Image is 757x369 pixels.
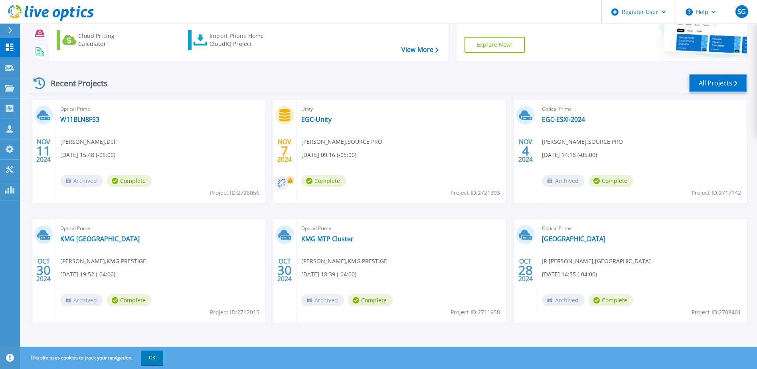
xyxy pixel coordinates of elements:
span: Project ID: 2711958 [451,308,500,317]
span: Complete [589,294,633,306]
span: 30 [36,267,51,274]
span: Project ID: 2708401 [692,308,741,317]
a: EGC-Unity [301,115,332,123]
span: Optical Prime [60,105,261,113]
span: [PERSON_NAME] , KMG PRESTIGE [60,257,146,266]
span: [PERSON_NAME] , KMG PRESTIGE [301,257,387,266]
a: [GEOGRAPHIC_DATA] [542,235,605,243]
span: [PERSON_NAME] , SOURCE PRO [301,137,382,146]
a: W11BLN8FS3 [60,115,99,123]
span: Archived [60,175,103,187]
span: Unity [301,105,502,113]
span: Optical Prime [542,105,742,113]
div: OCT 2024 [36,256,51,285]
span: SG [737,8,746,15]
span: Complete [589,175,633,187]
a: KMG MTP Cluster [301,235,354,243]
span: Project ID: 2726056 [210,188,259,197]
a: View More [401,46,439,54]
span: This site uses cookies to track your navigation. [22,351,163,365]
span: Complete [107,294,152,306]
div: Import Phone Home CloudIQ Project [210,32,272,48]
span: [DATE] 15:48 (-05:00) [60,151,115,159]
span: Complete [107,175,152,187]
span: 30 [277,267,292,274]
span: Archived [60,294,103,306]
span: [DATE] 18:39 (-04:00) [301,270,356,279]
span: Project ID: 2712015 [210,308,259,317]
span: [PERSON_NAME] , SOURCE PRO [542,137,623,146]
a: KMG [GEOGRAPHIC_DATA] [60,235,140,243]
span: 11 [36,147,51,154]
a: EGC-ESXI-2024 [542,115,585,123]
a: Explore Now! [464,37,525,53]
span: 7 [281,147,288,154]
span: Complete [348,294,393,306]
span: [DATE] 09:16 (-05:00) [301,151,356,159]
div: Recent Projects [31,73,119,93]
a: All Projects [689,74,747,92]
div: OCT 2024 [277,256,292,285]
span: Archived [301,294,344,306]
span: Complete [301,175,346,187]
span: [PERSON_NAME] , Dell [60,137,117,146]
span: Optical Prime [301,224,502,233]
div: Cloud Pricing Calculator [78,32,142,48]
span: Archived [542,294,585,306]
span: Project ID: 2717142 [692,188,741,197]
div: OCT 2024 [518,256,533,285]
span: 28 [518,267,533,274]
span: Optical Prime [60,224,261,233]
span: [DATE] 14:18 (-05:00) [542,151,597,159]
span: Archived [542,175,585,187]
button: OK [141,351,163,365]
a: Cloud Pricing Calculator [57,30,146,50]
span: JR [PERSON_NAME] , [GEOGRAPHIC_DATA] [542,257,651,266]
div: NOV 2024 [518,136,533,165]
div: NOV 2024 [36,136,51,165]
span: Project ID: 2721393 [451,188,500,197]
span: [DATE] 14:55 (-04:00) [542,270,597,279]
div: NOV 2024 [277,136,292,165]
span: [DATE] 19:52 (-04:00) [60,270,115,279]
span: 4 [522,147,529,154]
span: Optical Prime [542,224,742,233]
